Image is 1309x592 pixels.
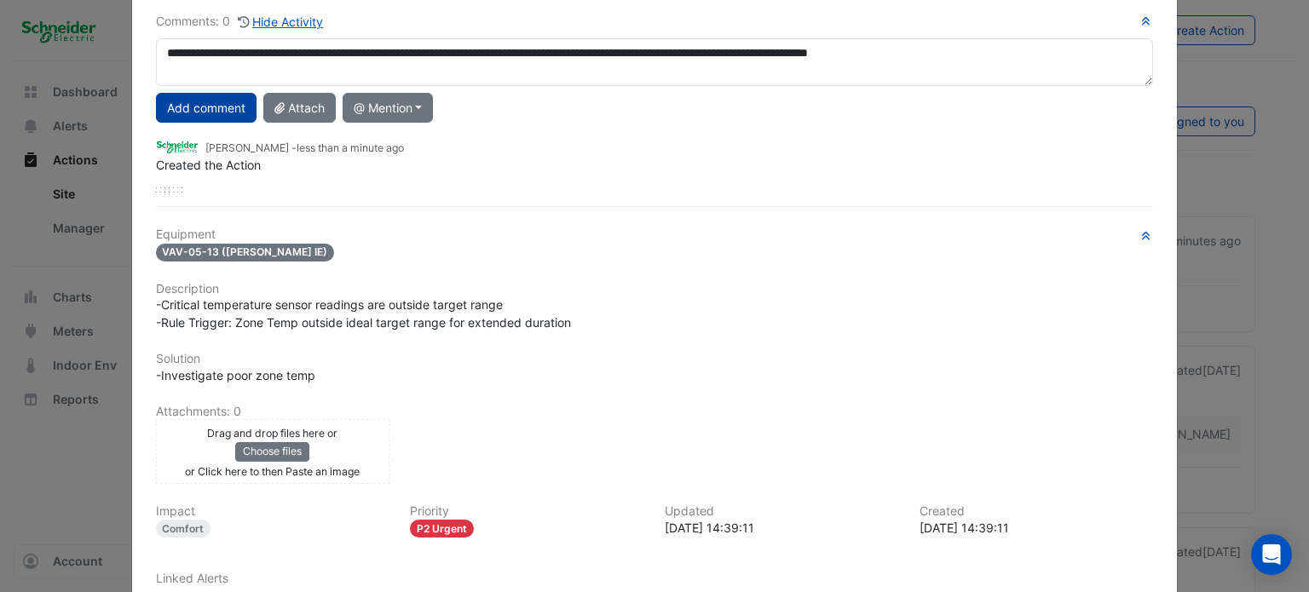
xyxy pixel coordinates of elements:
[156,352,1154,366] h6: Solution
[207,427,337,440] small: Drag and drop files here or
[156,93,257,123] button: Add comment
[156,12,325,32] div: Comments: 0
[235,442,309,461] button: Choose files
[156,137,199,156] img: Schneider Electric
[205,141,404,156] small: [PERSON_NAME] -
[920,504,1154,519] h6: Created
[156,504,390,519] h6: Impact
[185,465,360,478] small: or Click here to then Paste an image
[920,519,1154,537] div: [DATE] 14:39:11
[156,297,571,330] span: -Critical temperature sensor readings are outside target range -Rule Trigger: Zone Temp outside i...
[156,158,261,172] span: Created the Action
[665,519,899,537] div: [DATE] 14:39:11
[156,520,211,537] div: Comfort
[156,244,335,262] span: VAV-05-13 ([PERSON_NAME] IE)
[297,141,404,154] span: 2025-08-26 14:39:12
[263,93,336,123] button: Attach
[237,12,325,32] button: Hide Activity
[156,368,315,382] span: -Investigate poor zone temp
[156,282,1154,296] h6: Description
[665,504,899,519] h6: Updated
[1251,534,1292,575] div: Open Intercom Messenger
[343,93,434,123] button: @ Mention
[156,405,1154,419] h6: Attachments: 0
[410,520,474,537] div: P2 Urgent
[156,227,1154,242] h6: Equipment
[156,572,1154,586] h6: Linked Alerts
[410,504,644,519] h6: Priority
